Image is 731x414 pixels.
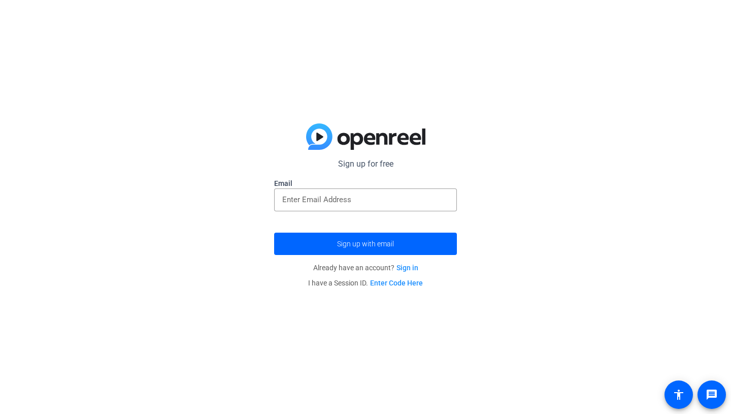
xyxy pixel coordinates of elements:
span: I have a Session ID. [308,279,423,287]
mat-icon: message [706,389,718,401]
button: Sign up with email [274,233,457,255]
a: Sign in [396,264,418,272]
p: Sign up for free [274,158,457,170]
img: blue-gradient.svg [306,123,425,150]
span: Already have an account? [313,264,418,272]
a: Enter Code Here [370,279,423,287]
label: Email [274,178,457,188]
mat-icon: accessibility [673,389,685,401]
input: Enter Email Address [282,194,449,206]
